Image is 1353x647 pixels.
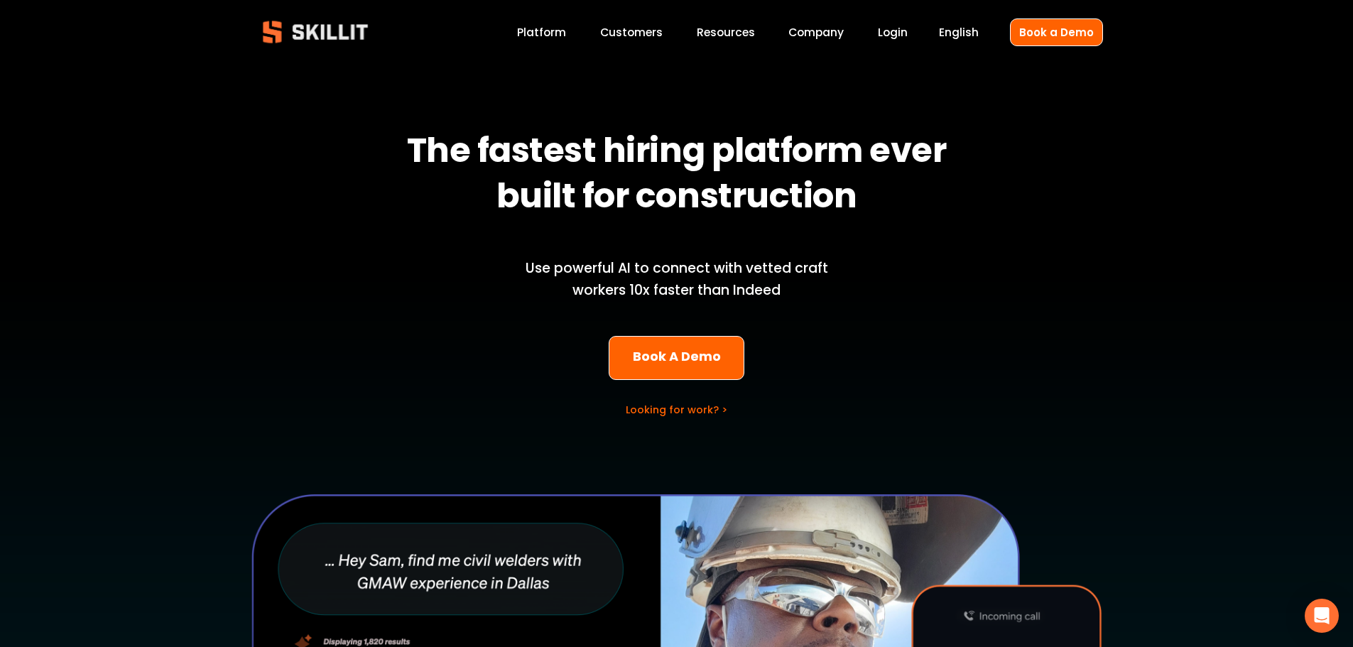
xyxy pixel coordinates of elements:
[697,24,755,40] span: Resources
[697,23,755,42] a: folder dropdown
[600,23,663,42] a: Customers
[939,23,979,42] div: language picker
[878,23,908,42] a: Login
[626,403,727,417] a: Looking for work? >
[517,23,566,42] a: Platform
[501,258,852,301] p: Use powerful AI to connect with vetted craft workers 10x faster than Indeed
[1305,599,1339,633] div: Open Intercom Messenger
[251,11,380,53] img: Skillit
[1010,18,1103,46] a: Book a Demo
[788,23,844,42] a: Company
[609,336,744,381] a: Book A Demo
[939,24,979,40] span: English
[407,124,953,228] strong: The fastest hiring platform ever built for construction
